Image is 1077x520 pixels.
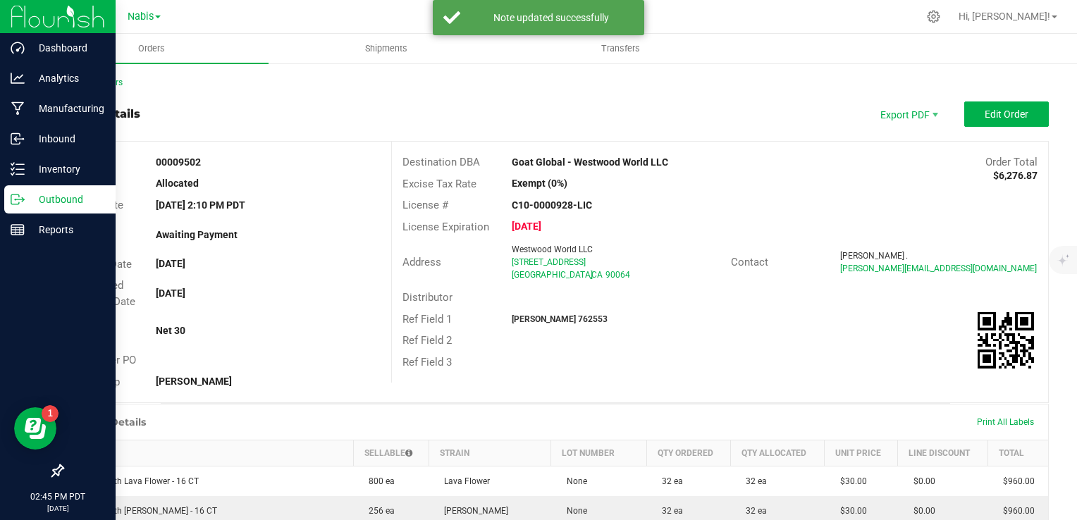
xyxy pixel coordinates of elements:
[655,506,683,516] span: 32 ea
[964,101,1049,127] button: Edit Order
[906,476,935,486] span: $0.00
[156,178,199,189] strong: Allocated
[512,314,608,324] strong: [PERSON_NAME] 762553
[11,162,25,176] inline-svg: Inventory
[402,178,476,190] span: Excise Tax Rate
[833,506,867,516] span: $30.00
[993,170,1038,181] strong: $6,276.87
[898,440,988,466] th: Line Discount
[582,42,659,55] span: Transfers
[512,178,567,189] strong: Exempt (0%)
[11,132,25,146] inline-svg: Inbound
[437,506,508,516] span: [PERSON_NAME]
[353,440,429,466] th: Sellable
[128,11,154,23] span: Nabis
[25,130,109,147] p: Inbound
[560,506,587,516] span: None
[978,312,1034,369] qrcode: 00009502
[402,199,448,211] span: License #
[591,270,603,280] span: CA
[11,192,25,206] inline-svg: Outbound
[590,270,591,280] span: ,
[512,221,541,232] strong: [DATE]
[6,490,109,503] p: 02:45 PM PDT
[977,417,1034,427] span: Print All Labels
[959,11,1050,22] span: Hi, [PERSON_NAME]!
[63,440,354,466] th: Item
[833,476,867,486] span: $30.00
[34,34,269,63] a: Orders
[402,356,452,369] span: Ref Field 3
[840,264,1037,273] span: [PERSON_NAME][EMAIL_ADDRESS][DOMAIN_NAME]
[14,407,56,450] iframe: Resource center
[156,229,238,240] strong: Awaiting Payment
[11,71,25,85] inline-svg: Analytics
[402,256,441,268] span: Address
[987,440,1048,466] th: Total
[156,325,185,336] strong: Net 30
[512,270,593,280] span: [GEOGRAPHIC_DATA]
[156,199,245,211] strong: [DATE] 2:10 PM PDT
[996,506,1035,516] span: $960.00
[437,476,490,486] span: Lava Flower
[925,10,942,23] div: Manage settings
[825,440,898,466] th: Unit Price
[840,251,904,261] span: [PERSON_NAME]
[42,405,59,422] iframe: Resource center unread badge
[402,221,489,233] span: License Expiration
[866,101,950,127] li: Export PDF
[730,440,824,466] th: Qty Allocated
[6,503,109,514] p: [DATE]
[25,221,109,238] p: Reports
[11,101,25,116] inline-svg: Manufacturing
[402,291,453,304] span: Distributor
[646,440,730,466] th: Qty Ordered
[25,70,109,87] p: Analytics
[429,440,550,466] th: Strain
[605,270,630,280] span: 90064
[512,257,586,267] span: [STREET_ADDRESS]
[156,287,185,299] strong: [DATE]
[156,376,232,387] strong: [PERSON_NAME]
[402,334,452,347] span: Ref Field 2
[468,11,634,25] div: Note updated successfully
[156,156,201,168] strong: 00009502
[72,476,199,486] span: AGS Eighth Lava Flower - 16 CT
[72,506,217,516] span: AGS Eighth [PERSON_NAME] - 16 CT
[402,313,452,326] span: Ref Field 1
[906,251,908,261] span: .
[739,506,767,516] span: 32 ea
[978,312,1034,369] img: Scan me!
[346,42,426,55] span: Shipments
[269,34,503,63] a: Shipments
[156,258,185,269] strong: [DATE]
[362,476,395,486] span: 800 ea
[985,156,1038,168] span: Order Total
[503,34,738,63] a: Transfers
[560,476,587,486] span: None
[25,191,109,208] p: Outbound
[25,39,109,56] p: Dashboard
[512,244,593,254] span: Westwood World LLC
[551,440,646,466] th: Lot Number
[402,156,480,168] span: Destination DBA
[655,476,683,486] span: 32 ea
[996,476,1035,486] span: $960.00
[11,223,25,237] inline-svg: Reports
[512,199,592,211] strong: C10-0000928-LIC
[906,506,935,516] span: $0.00
[731,256,768,268] span: Contact
[512,156,668,168] strong: Goat Global - Westwood World LLC
[11,41,25,55] inline-svg: Dashboard
[25,161,109,178] p: Inventory
[362,506,395,516] span: 256 ea
[985,109,1028,120] span: Edit Order
[119,42,184,55] span: Orders
[25,100,109,117] p: Manufacturing
[739,476,767,486] span: 32 ea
